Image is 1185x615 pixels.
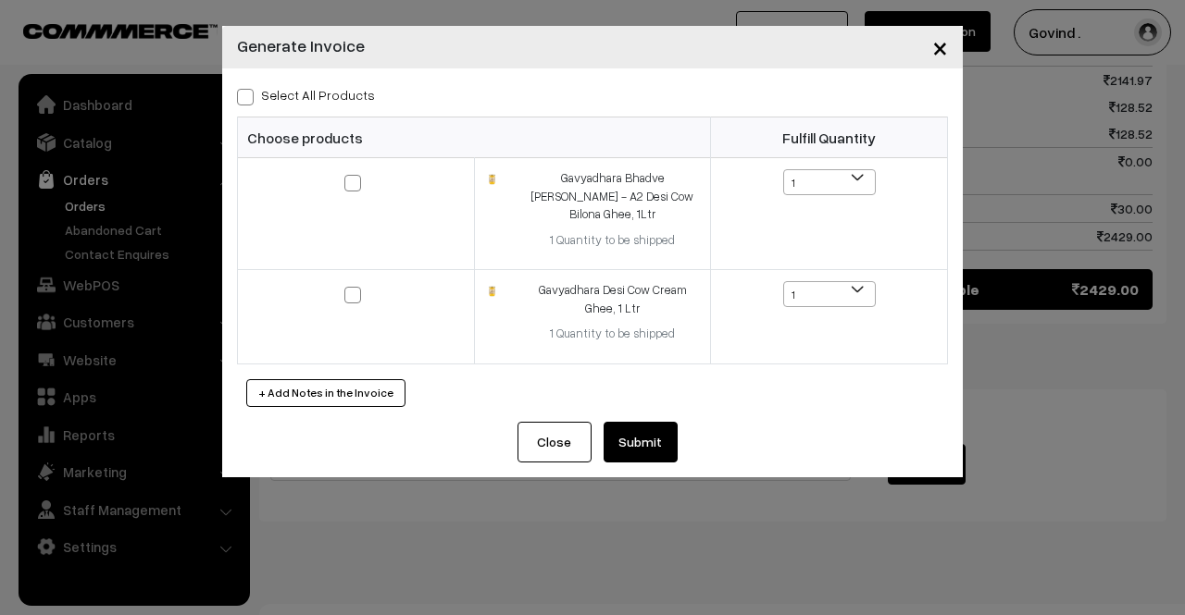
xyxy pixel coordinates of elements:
label: Select all Products [237,85,375,105]
div: Gavyadhara Desi Cow Cream Ghee, 1 Ltr [526,281,699,317]
button: Close [917,18,963,76]
div: 1 Quantity to be shipped [526,231,699,250]
span: × [932,30,948,64]
span: 1 [783,169,876,195]
div: Gavyadhara Bhadve [PERSON_NAME] - A2 Desi Cow Bilona Ghee, 1Ltr [526,169,699,224]
button: + Add Notes in the Invoice [246,379,405,407]
img: 3561703239967-gavyadhara-desi-cow-ghee-1ltr.png [486,285,498,297]
img: 17248384569046Gavyadhara-Bilona-Cow-Ghee-1-ltr.png [486,173,498,185]
span: 1 [783,281,876,307]
th: Fulfill Quantity [711,117,948,158]
h4: Generate Invoice [237,33,365,58]
button: Submit [604,422,678,462]
div: 1 Quantity to be shipped [526,325,699,343]
span: 1 [784,282,875,308]
button: Close [518,422,592,462]
span: 1 [784,170,875,196]
th: Choose products [238,117,711,158]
